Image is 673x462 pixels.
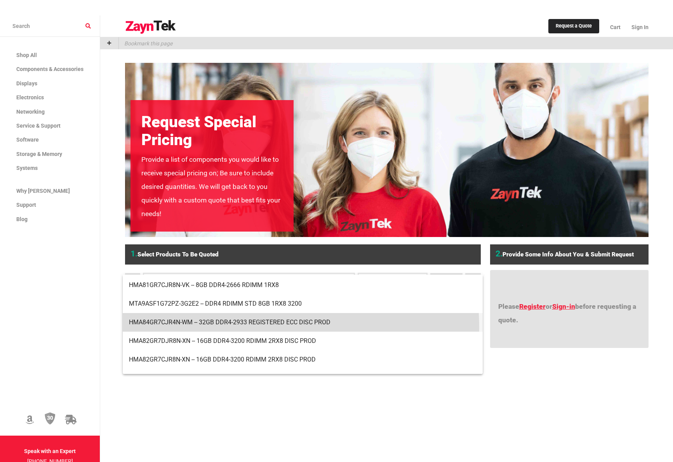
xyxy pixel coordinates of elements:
[129,294,476,313] span: MTA9ASF1G72PZ-3G2E2 -- DDR4 RDIMM STD 8GB 1RX8 3200
[125,20,176,34] img: logo
[129,350,476,369] span: HMA82GR7CJR8N-XN -- 16GB DDR4-3200 RDIMM 2RX8 DISC PROD
[552,303,575,310] a: Sign-in
[498,300,640,334] p: Please or before requesting a quote.
[16,80,37,87] span: Displays
[358,273,427,290] input: QTY
[16,137,39,143] span: Software
[605,17,626,37] a: Cart
[496,247,643,261] h6: Provide Some Info About you & Submit Request
[16,123,61,129] span: Service & Support
[430,273,463,290] div: $280.07
[16,66,83,72] span: Components & Accessories
[16,109,45,115] span: Networking
[141,153,283,221] p: Provide a list of components you would like to receive special pricing on; Be sure to include des...
[16,94,44,100] span: Electronics
[141,113,283,149] h2: Request Special Pricing
[143,273,355,290] product-selector: HMAA8GR7MJR4N-XN -- 64GB DDR4-3200 RDIMM 2RX4 MEMORY
[24,448,76,454] strong: Speak with an Expert
[16,165,38,171] span: Systems
[16,188,70,194] span: Why [PERSON_NAME]
[16,202,36,208] span: Support
[16,52,37,58] span: Shop All
[130,249,137,258] span: 1.
[129,313,476,332] span: HMA84GR7CJR4N-WM -- 32GB DDR4-2933 REGISTERED ECC DISC PROD
[125,63,649,237] img: images%2Fcms-images%2FBlog_Hero-2-min.jpg.png
[626,17,649,37] a: Sign In
[129,369,476,388] span: HMA451R7AFR8N-UH -- 4GB DDR4-2400 RDIMM 1RX8
[129,276,476,294] span: HMA81GR7CJR8N-VK -- 8GB DDR4-2666 RDIMM 1RX8
[610,24,621,30] span: Cart
[16,151,62,157] span: Storage & Memory
[519,303,546,310] a: Register
[16,216,28,222] span: Blog
[130,247,475,261] h6: Select Products to be Quoted
[129,332,476,350] span: HMA82GR7DJR8N-XN -- 16GB DDR4-3200 RDIMM 2RX8 DISC PROD
[45,412,56,425] img: 30 Day Return Policy
[548,19,599,34] a: Request a Quote
[496,249,503,258] span: 2.
[119,37,172,49] p: Bookmark this page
